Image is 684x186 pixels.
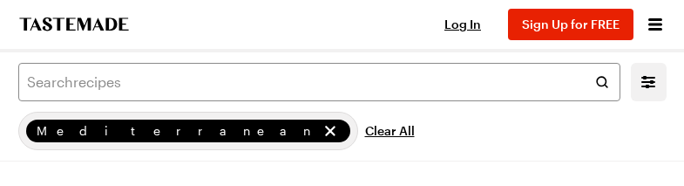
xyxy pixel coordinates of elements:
[522,17,620,31] span: Sign Up for FREE
[637,71,660,93] button: Mobile filters
[428,16,498,33] button: Log In
[444,17,481,31] span: Log In
[17,17,131,31] a: To Tastemade Home Page
[365,122,415,140] span: Clear All
[644,13,667,36] button: Open menu
[321,121,340,141] button: remove Mediterranean
[508,9,633,40] button: Sign Up for FREE
[37,121,317,141] span: Mediterranean
[365,112,415,150] button: Clear All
